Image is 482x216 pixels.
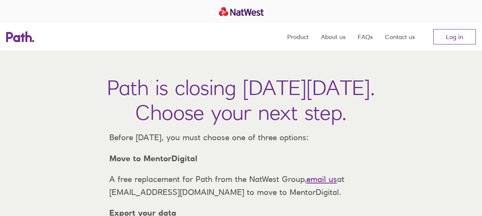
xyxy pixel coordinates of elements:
[321,23,345,51] a: About us
[107,75,375,125] h1: Path is closing [DATE][DATE]. Choose your next step.
[385,23,415,51] a: Contact us
[287,23,309,51] a: Product
[103,131,379,144] p: Before [DATE], you must choose one of three options:
[103,173,379,198] p: A free replacement for Path from the NatWest Group, at [EMAIL_ADDRESS][DOMAIN_NAME] to move to Me...
[358,23,373,51] a: FAQs
[306,174,337,184] a: email us
[109,154,197,163] strong: Move to MentorDigital
[433,29,476,44] a: Log in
